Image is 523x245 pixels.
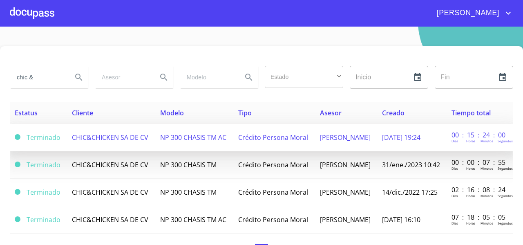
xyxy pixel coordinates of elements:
p: 02 : 16 : 08 : 24 [451,185,507,194]
span: CHIC&CHICKEN SA DE CV [72,133,148,142]
span: Estatus [15,108,38,117]
span: Tiempo total [451,108,491,117]
span: CHIC&CHICKEN SA DE CV [72,160,148,169]
span: Crédito Persona Moral [238,160,308,169]
p: Minutos [481,221,493,225]
p: Dias [451,166,458,171]
span: [DATE] 19:24 [382,133,420,142]
p: Segundos [498,139,513,143]
span: [PERSON_NAME] [320,215,371,224]
span: Modelo [160,108,184,117]
span: NP 300 CHASIS TM [160,160,217,169]
p: Segundos [498,221,513,225]
button: account of current user [431,7,513,20]
span: CHIC&CHICKEN SA DE CV [72,215,148,224]
p: Segundos [498,166,513,171]
span: NP 300 CHASIS TM [160,188,217,197]
p: Segundos [498,193,513,198]
span: [DATE] 16:10 [382,215,420,224]
span: Terminado [15,189,20,195]
button: Search [239,67,259,87]
p: Horas [466,193,475,198]
span: Terminado [27,215,60,224]
span: Tipo [238,108,252,117]
span: Terminado [15,134,20,140]
span: CHIC&CHICKEN SA DE CV [72,188,148,197]
span: Terminado [27,188,60,197]
span: Creado [382,108,405,117]
p: Horas [466,139,475,143]
p: Dias [451,221,458,225]
p: Minutos [481,193,493,198]
span: [PERSON_NAME] [431,7,503,20]
p: 00 : 00 : 07 : 55 [451,158,507,167]
span: Crédito Persona Moral [238,215,308,224]
span: Terminado [15,216,20,222]
input: search [180,66,236,88]
span: Terminado [15,162,20,167]
span: Crédito Persona Moral [238,133,308,142]
p: Dias [451,139,458,143]
button: Search [154,67,174,87]
div: ​ [265,66,343,88]
button: Search [69,67,89,87]
input: search [95,66,151,88]
span: Terminado [27,133,60,142]
p: Dias [451,193,458,198]
span: NP 300 CHASIS TM AC [160,133,226,142]
span: Cliente [72,108,93,117]
span: Asesor [320,108,342,117]
p: 00 : 15 : 24 : 00 [451,130,507,139]
span: Crédito Persona Moral [238,188,308,197]
input: search [10,66,66,88]
p: Minutos [481,166,493,171]
span: [PERSON_NAME] [320,160,371,169]
span: 31/ene./2023 10:42 [382,160,440,169]
p: 07 : 18 : 05 : 05 [451,213,507,222]
p: Horas [466,166,475,171]
p: Horas [466,221,475,225]
span: Terminado [27,160,60,169]
p: Minutos [481,139,493,143]
span: NP 300 CHASIS TM AC [160,215,226,224]
span: [PERSON_NAME] [320,188,371,197]
span: [PERSON_NAME] [320,133,371,142]
span: 14/dic./2022 17:25 [382,188,438,197]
